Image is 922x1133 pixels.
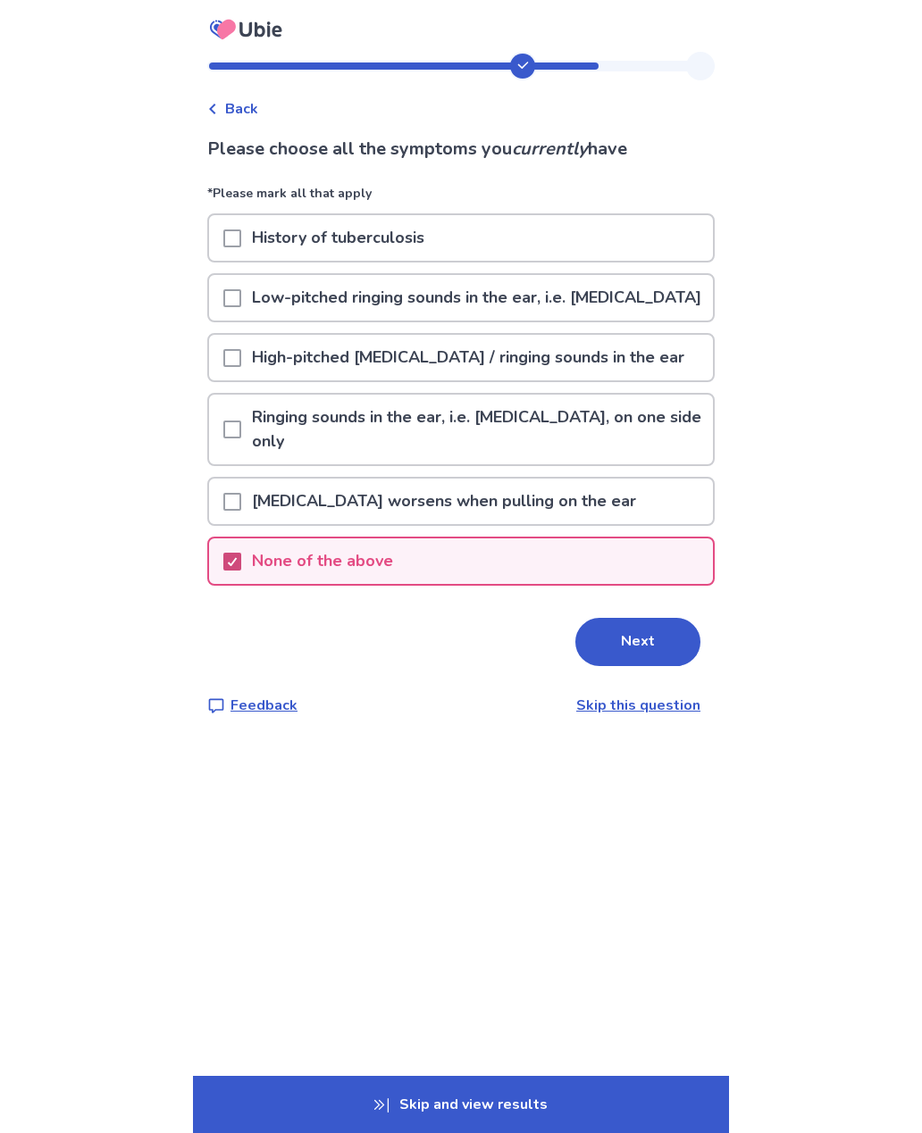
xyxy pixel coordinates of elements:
[207,695,298,716] a: Feedback
[241,335,695,380] p: High-pitched [MEDICAL_DATA] / ringing sounds in the ear
[241,538,404,584] p: None of the above
[241,395,713,464] p: Ringing sounds in the ear, i.e. [MEDICAL_DATA], on one side only
[512,137,588,161] i: currently
[207,136,715,162] p: Please choose all the symptoms you have
[241,215,435,261] p: History of tuberculosis
[575,618,700,666] button: Next
[576,696,700,715] a: Skip this question
[207,184,715,213] p: *Please mark all that apply
[225,98,258,120] span: Back
[241,479,647,524] p: [MEDICAL_DATA] worsens when pulling on the ear
[193,1076,729,1133] p: Skip and view results
[230,695,298,716] p: Feedback
[241,275,712,321] p: Low-pitched ringing sounds in the ear, i.e. [MEDICAL_DATA]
